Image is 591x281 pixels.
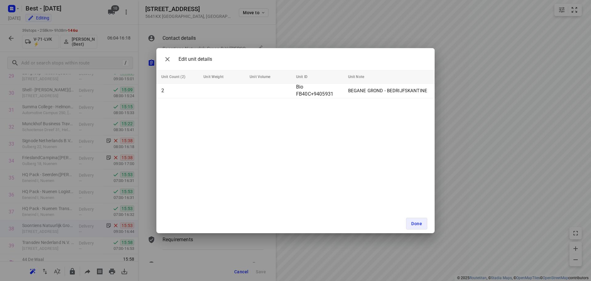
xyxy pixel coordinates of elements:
[156,83,201,98] td: 2
[348,87,427,94] p: BEGANE GROND - BEDRIJFSKANTINE
[161,53,212,65] div: Edit unit details
[296,73,316,81] span: Unit ID
[411,221,422,226] span: Done
[294,83,346,98] td: Bio FB40C+9405931
[406,218,427,229] button: Done
[250,73,278,81] span: Unit Volume
[348,73,372,81] span: Unit Note
[203,73,231,81] span: Unit Weight
[161,73,193,81] span: Unit Count (2)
